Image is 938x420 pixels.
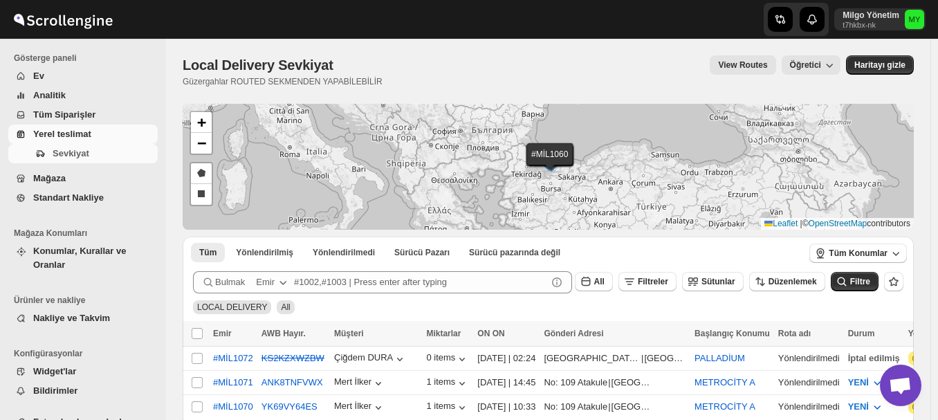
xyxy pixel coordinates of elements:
[461,243,569,262] button: Un-claimable
[33,90,66,100] span: Analitik
[183,57,333,73] span: Local Delivery Sevkiyat
[809,219,867,228] a: OpenStreetMap
[261,377,323,387] button: ANK8TNFVWX
[294,271,547,293] input: #1002,#1003 | Press enter after typing
[477,329,504,338] span: ON ON
[749,272,825,291] button: Düzenlemek
[8,66,158,86] button: Ev
[544,376,686,390] div: |
[782,55,840,75] button: Öğretici
[191,163,212,184] a: Draw a polygon
[426,376,469,390] div: 1 items
[8,144,158,163] button: Sevkiyat
[261,329,306,338] span: AWB Hayır.
[33,71,44,81] span: Ev
[695,329,770,338] span: Başlangıç Konumu
[718,60,767,71] span: View Routes
[8,309,158,328] button: Nakliye ve Takvim
[695,377,755,387] button: METROCİTY A
[848,401,869,412] span: YENİ
[215,275,245,289] span: Bulmak
[8,381,158,401] button: Bildirimler
[778,376,840,390] div: Yönlendirilmedi
[394,247,450,258] span: Sürücü Pazarı
[778,400,840,414] div: Yönlendirilmedi
[33,313,110,323] span: Nakliye ve Takvim
[197,302,267,312] span: LOCAL DELIVERY
[334,376,385,390] button: Mert İlker
[778,329,811,338] span: Rota adı
[334,329,364,338] span: Müşteri
[880,365,921,406] div: Açık sohbet
[710,55,775,75] button: view route
[191,112,212,133] a: Zoom in
[281,302,290,312] span: All
[695,353,745,363] button: PALLADİUM
[8,241,158,275] button: Konumlar, Kurallar ve Oranlar
[594,277,605,286] span: All
[769,277,817,286] span: Düzenlemek
[843,10,899,21] p: Milgo Yönetim
[213,401,253,412] button: #MİL1070
[544,351,686,365] div: |
[544,400,686,414] div: |
[790,60,821,70] span: Öğretici
[829,248,888,259] span: Tüm Konumlar
[469,247,560,258] span: Sürücü pazarında değil
[843,21,899,29] p: t7hkbx-nk
[638,277,668,286] span: Filtreler
[53,148,89,158] span: Sevkiyat
[761,218,914,230] div: © contributors
[426,352,469,366] button: 0 items
[848,329,875,338] span: Durum
[834,8,926,30] button: User menu
[228,243,302,262] button: Routed
[33,192,104,203] span: Standart Nakliye
[778,351,840,365] div: Yönlendirilmedi
[848,351,900,365] div: İptal edilmiş
[575,272,613,291] button: All
[304,243,383,262] button: Unrouted
[197,113,206,131] span: +
[33,246,126,270] span: Konumlar, Kurallar ve Oranlar
[313,247,375,258] span: Yönlendirilmedi
[611,400,654,414] div: [GEOGRAPHIC_DATA]
[334,401,385,414] div: Mert İlker
[848,377,869,387] span: YENİ
[800,219,802,228] span: |
[850,277,870,286] span: Filtre
[213,353,253,363] button: #MİL1072
[213,329,232,338] span: Emir
[33,366,76,376] span: Widget'lar
[213,377,253,387] button: #MİL1071
[261,353,324,363] button: KS2KZXWZBW
[764,219,798,228] a: Leaflet
[477,376,535,390] div: [DATE] | 14:45
[541,156,562,172] img: Marker
[33,173,66,183] span: Mağaza
[14,295,159,306] span: Ürünler ve nakliye
[544,376,607,390] div: No: 109 Atakule
[701,277,735,286] span: Sütunlar
[33,109,95,120] span: Tüm Siparişler
[191,184,212,205] a: Draw a rectangle
[909,15,921,24] text: MY
[618,272,677,291] button: Filtreler
[809,244,907,263] button: Tüm Konumlar
[840,372,892,394] button: YENİ
[854,60,905,71] span: Haritayı gizle
[611,376,654,390] div: [GEOGRAPHIC_DATA]
[682,272,744,291] button: Sütunlar
[8,86,158,105] button: Analitik
[334,352,407,366] button: Çiğdem DURA
[426,401,469,414] button: 1 items
[14,228,159,239] span: Mağaza Konumları
[544,329,603,338] span: Gönderi Adresi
